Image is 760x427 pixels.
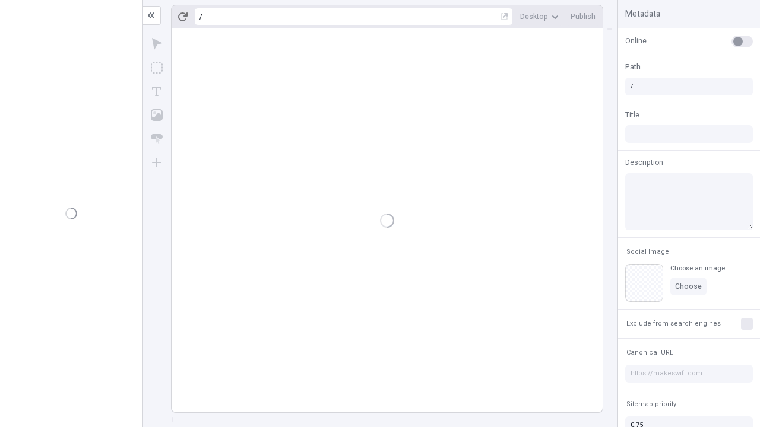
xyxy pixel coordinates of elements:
[670,264,725,273] div: Choose an image
[626,319,721,328] span: Exclude from search engines
[625,110,639,120] span: Title
[515,8,563,26] button: Desktop
[625,62,641,72] span: Path
[626,348,673,357] span: Canonical URL
[626,400,676,409] span: Sitemap priority
[624,397,679,412] button: Sitemap priority
[670,278,707,295] button: Choose
[625,36,647,46] span: Online
[566,8,600,26] button: Publish
[675,282,702,291] span: Choose
[146,81,167,102] button: Text
[146,104,167,126] button: Image
[571,12,596,21] span: Publish
[626,247,669,256] span: Social Image
[625,365,753,383] input: https://makeswift.com
[146,57,167,78] button: Box
[624,346,676,360] button: Canonical URL
[520,12,548,21] span: Desktop
[199,12,202,21] div: /
[624,245,672,259] button: Social Image
[625,157,663,168] span: Description
[146,128,167,149] button: Button
[624,317,723,331] button: Exclude from search engines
